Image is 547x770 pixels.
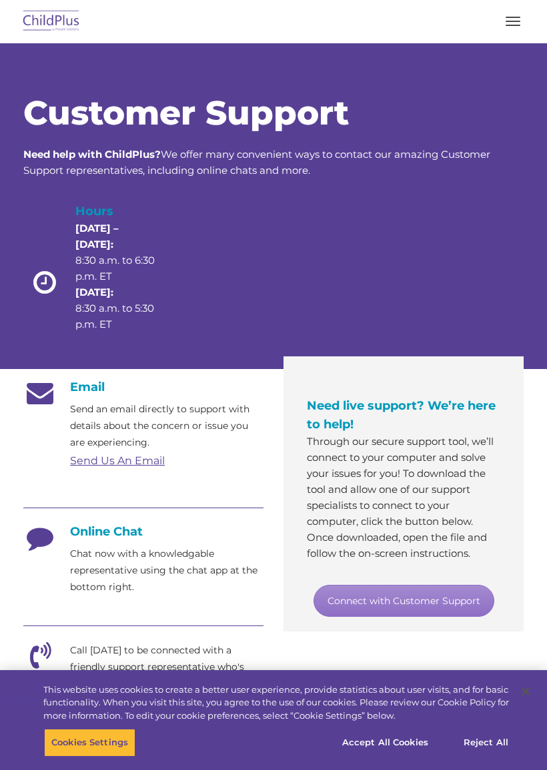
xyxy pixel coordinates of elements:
[75,286,113,298] strong: [DATE]:
[70,454,165,467] a: Send Us An Email
[444,729,528,757] button: Reject All
[307,398,496,432] span: Need live support? We’re here to help!
[23,380,263,394] h4: Email
[23,148,490,177] span: We offer many convenient ways to contact our amazing Customer Support representatives, including ...
[23,524,263,539] h4: Online Chat
[20,6,83,37] img: ChildPlus by Procare Solutions
[44,729,135,757] button: Cookies Settings
[307,434,500,562] p: Through our secure support tool, we’ll connect to your computer and solve your issues for you! To...
[75,220,155,332] p: 8:30 a.m. to 6:30 p.m. ET 8:30 a.m. to 5:30 p.m. ET
[70,401,263,451] p: Send an email directly to support with details about the concern or issue you are experiencing.
[23,93,349,133] span: Customer Support
[43,683,509,723] div: This website uses cookies to create a better user experience, provide statistics about user visit...
[75,202,155,220] h4: Hours
[511,677,540,706] button: Close
[314,585,494,617] a: Connect with Customer Support
[335,729,436,757] button: Accept All Cookies
[23,148,161,161] strong: Need help with ChildPlus?
[70,546,263,595] p: Chat now with a knowledgable representative using the chat app at the bottom right.
[70,642,263,692] p: Call [DATE] to be connected with a friendly support representative who's eager to help.
[75,222,119,250] strong: [DATE] – [DATE]:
